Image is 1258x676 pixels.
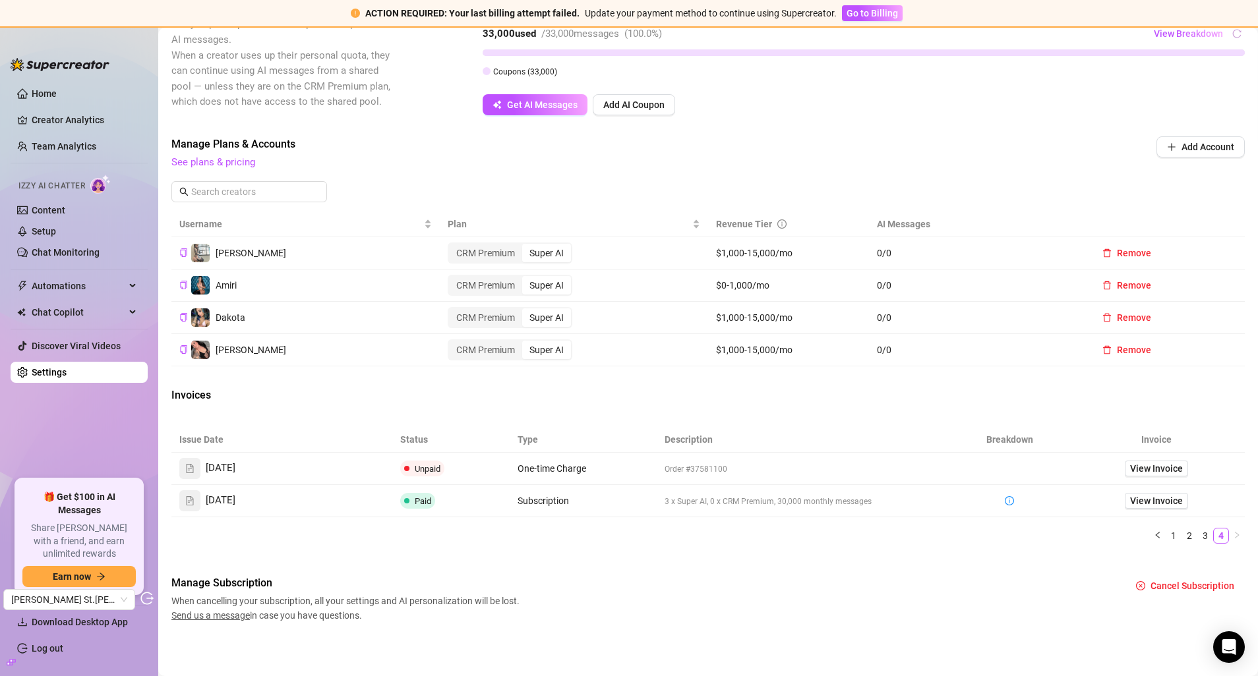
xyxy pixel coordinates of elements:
[448,242,572,264] div: segmented control
[657,427,951,453] th: Description
[1125,575,1245,596] button: Cancel Subscription
[7,658,16,667] span: build
[507,99,578,110] span: Get AI Messages
[518,463,586,474] span: One-time Charge
[32,247,100,258] a: Chat Monitoring
[522,244,571,262] div: Super AI
[593,94,675,115] button: Add AI Coupon
[1130,493,1183,508] span: View Invoice
[415,464,440,474] span: Unpaid
[1102,281,1112,290] span: delete
[518,495,569,506] span: Subscription
[1150,528,1166,544] li: Previous Page
[90,175,111,194] img: AI Chatter
[17,281,28,291] span: thunderbolt
[1117,280,1151,291] span: Remove
[842,8,903,18] a: Go to Billing
[32,275,125,296] span: Automations
[22,522,136,561] span: Share [PERSON_NAME] with a friend, and earn unlimited rewards
[32,367,67,378] a: Settings
[191,341,210,359] img: Bonnie
[206,461,235,476] span: [DATE]
[1125,461,1188,476] a: View Invoice
[624,28,662,40] span: ( 100.0 %)
[216,345,286,355] span: [PERSON_NAME]
[510,427,657,453] th: Type
[877,246,1076,260] span: 0 / 0
[522,308,571,327] div: Super AI
[22,491,136,517] span: 🎁 Get $100 in AI Messages
[179,187,189,196] span: search
[1151,580,1234,591] span: Cancel Subscription
[1092,339,1162,360] button: Remove
[18,180,85,192] span: Izzy AI Chatter
[1136,581,1145,590] span: close-circle
[1068,427,1245,453] th: Invoice
[777,219,787,229] span: info-circle
[665,497,872,506] span: 3 x Super AI, 0 x CRM Premium, 30,000 monthly messages
[708,237,869,269] td: $1,000-15,000/mo
[877,310,1076,325] span: 0 / 0
[191,308,210,327] img: Dakota
[365,8,580,18] strong: ACTION REQUIRED: Your last billing attempt failed.
[171,387,393,403] span: Invoices
[842,5,903,21] button: Go to Billing
[351,9,360,18] span: exclamation-circle
[448,307,572,328] div: segmented control
[206,493,235,509] span: [DATE]
[216,280,237,291] span: Amiri
[1117,345,1151,355] span: Remove
[665,465,727,474] span: Order #37581100
[493,67,557,76] span: Coupons ( 33,000 )
[1229,528,1245,544] button: right
[448,217,690,231] span: Plan
[17,617,28,627] span: download
[1182,528,1197,543] a: 2
[585,8,837,18] span: Update your payment method to continue using Supercreator.
[1198,528,1213,543] a: 3
[191,244,210,262] img: Erika
[216,248,286,258] span: [PERSON_NAME]
[179,280,188,290] button: Copy Creator ID
[1150,528,1166,544] button: left
[216,312,245,323] span: Dakota
[483,28,536,40] strong: 33,000 used
[171,610,250,621] span: Send us a message
[171,575,524,591] span: Manage Subscription
[1092,275,1162,296] button: Remove
[483,94,587,115] button: Get AI Messages
[1167,142,1176,152] span: plus
[1102,248,1112,258] span: delete
[603,99,665,110] span: Add AI Coupon
[1166,528,1182,544] li: 1
[1156,136,1245,157] button: Add Account
[1092,242,1162,264] button: Remove
[32,226,56,237] a: Setup
[32,141,96,152] a: Team Analytics
[171,427,392,453] th: Issue Date
[1232,29,1242,38] span: reload
[449,308,522,327] div: CRM Premium
[1117,248,1151,258] span: Remove
[440,211,708,237] th: Plan
[449,276,522,295] div: CRM Premium
[179,345,188,354] span: copy
[96,572,105,581] span: arrow-right
[140,592,154,605] span: logout
[415,496,431,506] span: Paid
[716,219,772,229] span: Revenue Tier
[1154,28,1223,39] span: View Breakdown
[11,58,109,71] img: logo-BBDzfeDw.svg
[32,302,125,323] span: Chat Copilot
[1005,496,1014,505] span: info-circle
[1213,528,1229,544] li: 4
[869,211,1084,237] th: AI Messages
[1130,461,1183,476] span: View Invoice
[1214,528,1228,543] a: 4
[17,308,26,317] img: Chat Copilot
[1153,23,1224,44] button: View Breakdown
[32,617,128,627] span: Download Desktop App
[171,136,1067,152] span: Manage Plans & Accounts
[22,566,136,587] button: Earn nowarrow-right
[1125,493,1188,509] a: View Invoice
